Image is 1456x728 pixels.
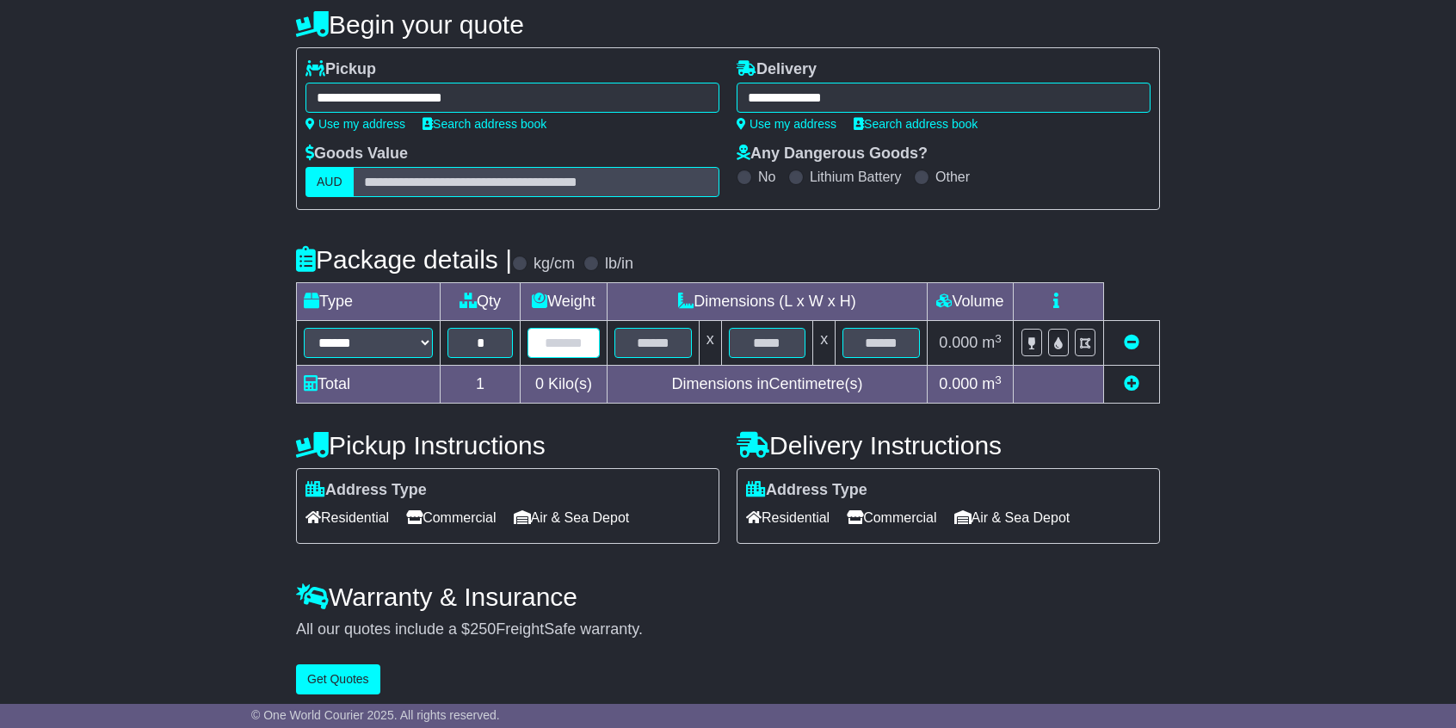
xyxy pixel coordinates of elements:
a: Search address book [423,117,546,131]
label: Other [935,169,970,185]
span: Residential [305,504,389,531]
span: Air & Sea Depot [954,504,1070,531]
label: Address Type [305,481,427,500]
label: No [758,169,775,185]
a: Use my address [737,117,836,131]
label: AUD [305,167,354,197]
h4: Pickup Instructions [296,431,719,460]
td: x [813,321,836,366]
td: Kilo(s) [521,366,608,404]
button: Get Quotes [296,664,380,694]
h4: Package details | [296,245,512,274]
span: 0.000 [939,334,978,351]
h4: Warranty & Insurance [296,583,1160,611]
td: Qty [441,283,521,321]
span: © One World Courier 2025. All rights reserved. [251,708,500,722]
span: m [982,334,1002,351]
td: x [699,321,721,366]
label: Address Type [746,481,867,500]
a: Remove this item [1124,334,1139,351]
td: Dimensions (L x W x H) [607,283,927,321]
td: Dimensions in Centimetre(s) [607,366,927,404]
td: Total [297,366,441,404]
span: Residential [746,504,830,531]
label: kg/cm [534,255,575,274]
div: All our quotes include a $ FreightSafe warranty. [296,620,1160,639]
label: Goods Value [305,145,408,163]
td: Weight [521,283,608,321]
span: Commercial [847,504,936,531]
sup: 3 [995,373,1002,386]
label: lb/in [605,255,633,274]
span: 0.000 [939,375,978,392]
a: Use my address [305,117,405,131]
span: m [982,375,1002,392]
span: 250 [470,620,496,638]
label: Any Dangerous Goods? [737,145,928,163]
td: Type [297,283,441,321]
td: Volume [927,283,1013,321]
label: Pickup [305,60,376,79]
label: Lithium Battery [810,169,902,185]
td: 1 [441,366,521,404]
h4: Delivery Instructions [737,431,1160,460]
sup: 3 [995,332,1002,345]
span: Air & Sea Depot [514,504,630,531]
a: Search address book [854,117,978,131]
a: Add new item [1124,375,1139,392]
span: 0 [535,375,544,392]
span: Commercial [406,504,496,531]
label: Delivery [737,60,817,79]
h4: Begin your quote [296,10,1160,39]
